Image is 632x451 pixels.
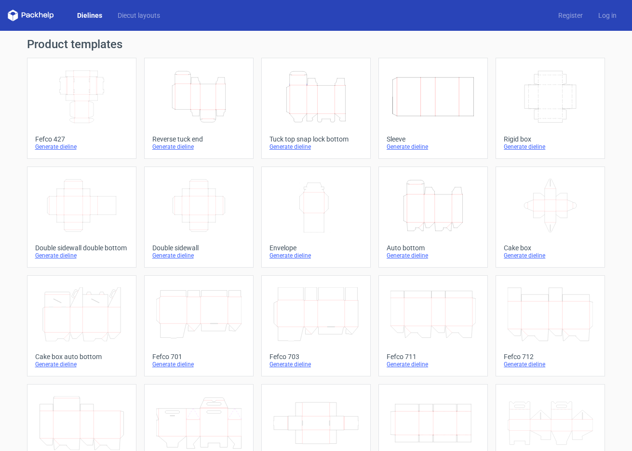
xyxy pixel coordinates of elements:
[269,353,363,361] div: Fefco 703
[387,143,480,151] div: Generate dieline
[387,353,480,361] div: Fefco 711
[504,361,597,368] div: Generate dieline
[261,275,371,376] a: Fefco 703Generate dieline
[152,353,245,361] div: Fefco 701
[27,275,136,376] a: Cake box auto bottomGenerate dieline
[110,11,168,20] a: Diecut layouts
[387,135,480,143] div: Sleeve
[27,58,136,159] a: Fefco 427Generate dieline
[69,11,110,20] a: Dielines
[504,244,597,252] div: Cake box
[261,167,371,268] a: EnvelopeGenerate dieline
[504,135,597,143] div: Rigid box
[504,143,597,151] div: Generate dieline
[387,252,480,259] div: Generate dieline
[496,167,605,268] a: Cake boxGenerate dieline
[504,252,597,259] div: Generate dieline
[378,275,488,376] a: Fefco 711Generate dieline
[269,143,363,151] div: Generate dieline
[35,353,128,361] div: Cake box auto bottom
[27,39,605,50] h1: Product templates
[152,135,245,143] div: Reverse tuck end
[144,58,254,159] a: Reverse tuck endGenerate dieline
[378,167,488,268] a: Auto bottomGenerate dieline
[144,275,254,376] a: Fefco 701Generate dieline
[35,143,128,151] div: Generate dieline
[387,361,480,368] div: Generate dieline
[152,143,245,151] div: Generate dieline
[152,361,245,368] div: Generate dieline
[378,58,488,159] a: SleeveGenerate dieline
[152,252,245,259] div: Generate dieline
[591,11,624,20] a: Log in
[261,58,371,159] a: Tuck top snap lock bottomGenerate dieline
[496,58,605,159] a: Rigid boxGenerate dieline
[35,361,128,368] div: Generate dieline
[269,135,363,143] div: Tuck top snap lock bottom
[27,167,136,268] a: Double sidewall double bottomGenerate dieline
[269,252,363,259] div: Generate dieline
[269,361,363,368] div: Generate dieline
[35,135,128,143] div: Fefco 427
[551,11,591,20] a: Register
[144,167,254,268] a: Double sidewallGenerate dieline
[269,244,363,252] div: Envelope
[35,252,128,259] div: Generate dieline
[387,244,480,252] div: Auto bottom
[496,275,605,376] a: Fefco 712Generate dieline
[504,353,597,361] div: Fefco 712
[152,244,245,252] div: Double sidewall
[35,244,128,252] div: Double sidewall double bottom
